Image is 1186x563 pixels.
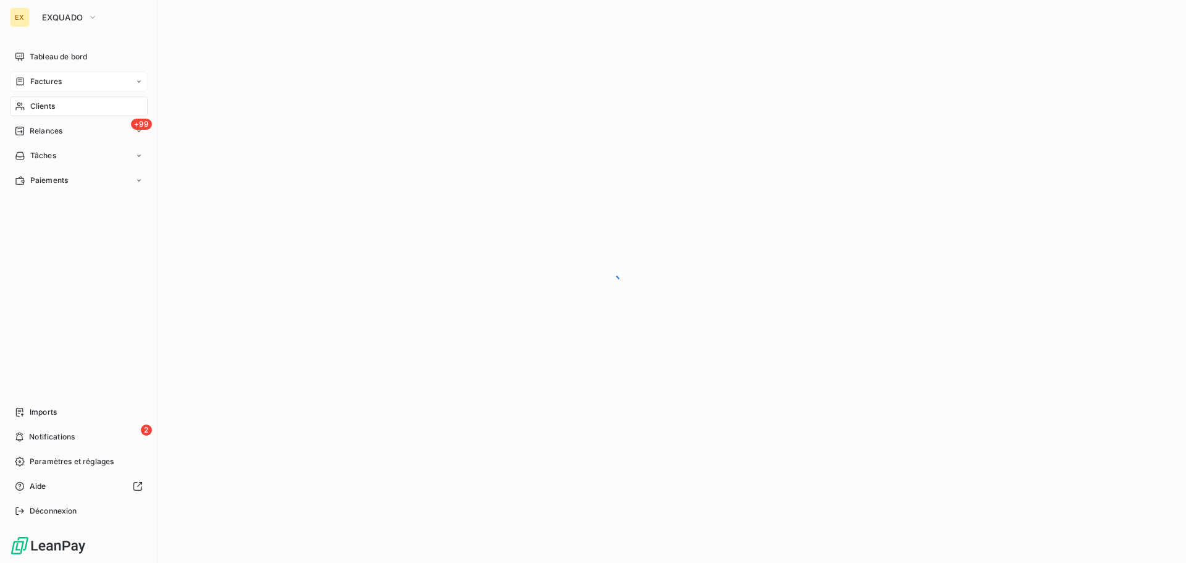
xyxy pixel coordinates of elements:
[131,119,152,130] span: +99
[30,481,46,492] span: Aide
[30,125,62,137] span: Relances
[30,456,114,467] span: Paramètres et réglages
[42,12,83,22] span: EXQUADO
[30,101,55,112] span: Clients
[10,476,148,496] a: Aide
[30,150,56,161] span: Tâches
[141,425,152,436] span: 2
[30,76,62,87] span: Factures
[30,506,77,517] span: Déconnexion
[29,431,75,442] span: Notifications
[10,7,30,27] div: EX
[10,536,86,556] img: Logo LeanPay
[30,407,57,418] span: Imports
[30,51,87,62] span: Tableau de bord
[30,175,68,186] span: Paiements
